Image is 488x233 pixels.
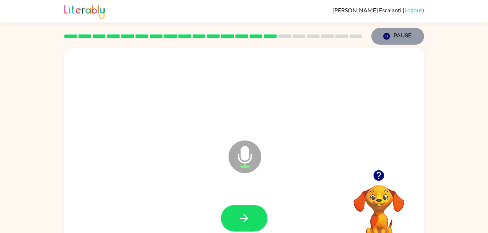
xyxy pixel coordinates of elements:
div: ( ) [332,7,424,13]
button: Pause [371,28,424,45]
img: Literably [64,3,105,19]
a: Logout [404,7,422,13]
span: [PERSON_NAME] Escalanti [332,7,403,13]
